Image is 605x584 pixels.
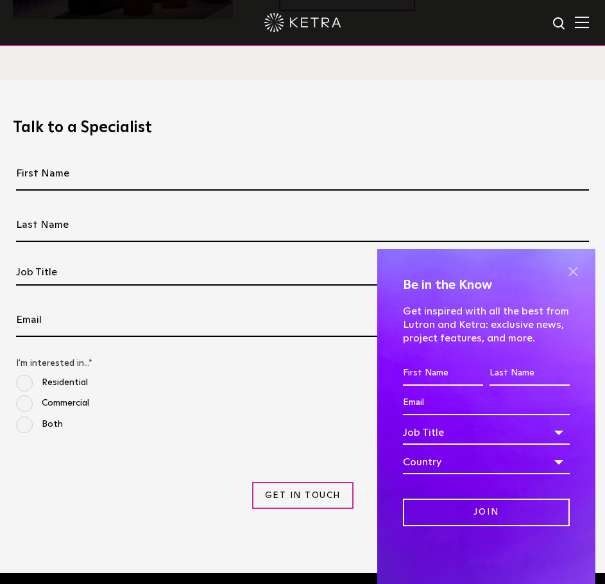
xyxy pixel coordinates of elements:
input: Get in Touch [252,482,354,509]
img: Hamburger%20Nav.svg [575,16,589,28]
input: First Name [403,361,483,386]
img: ketra-logo-2019-white [264,13,341,32]
input: Last Name [16,209,589,242]
h4: Be in the Know [403,275,570,295]
input: Last Name [490,361,570,386]
div: Country [403,450,570,474]
p: Get inspired with all the best from Lutron and Ketra: exclusive news, project features, and more. [403,305,570,345]
span: Both [16,417,63,433]
input: First Name [16,157,589,191]
input: Email [16,304,589,337]
span: Commercial [16,395,89,412]
div: Job Title [403,420,570,445]
input: Email [403,391,570,415]
img: search icon [552,16,568,32]
div: Job Title [16,260,589,286]
input: Join [403,499,570,526]
span: Residential [16,375,88,391]
span: I'm interested in... [16,359,89,368]
h3: Talk to a Specialist [13,118,592,138]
